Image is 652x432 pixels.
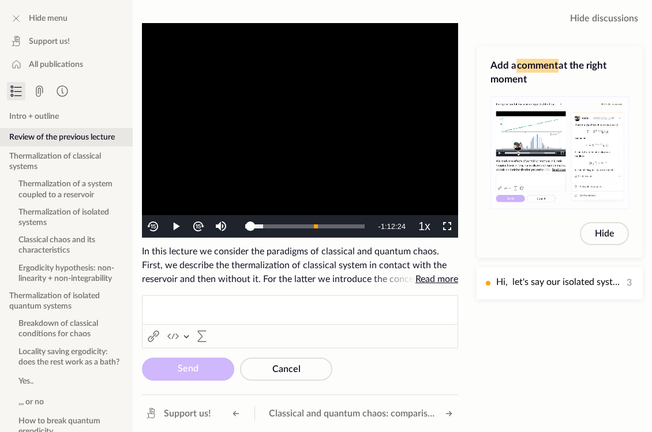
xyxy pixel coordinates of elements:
[245,224,365,228] div: Progress Bar
[570,12,638,25] span: Hide discussions
[29,59,83,70] span: All publications
[477,267,643,299] button: Hi, let's say our isolated system is a 1-d harmonic oscillator with total energy $\hbar w$ . We w...
[142,358,234,381] button: Send
[240,358,332,381] button: Cancel
[269,407,436,420] span: Classical and quantum chaos: comparison
[415,275,458,284] span: Read more
[496,275,622,290] p: Hi, let's say our isolated system is a 1-d harmonic oscillator with total energy $\hbar w$ . We w...
[142,245,458,286] span: In this lecture we consider the paradigms of classical and quantum chaos. First, we describe the ...
[140,404,215,423] a: Support us!
[381,222,406,231] span: 1:12:24
[29,13,68,24] span: Hide menu
[272,365,301,374] span: Cancel
[490,59,629,87] h3: Add a at the right moment
[580,222,629,245] button: Hide
[192,220,205,233] img: forth
[264,404,458,423] button: Classical and quantum chaos: comparison
[413,215,436,238] button: Playback Rate
[29,36,70,47] span: Support us!
[164,215,187,238] button: Play
[147,220,160,233] img: back
[209,215,232,238] button: Mute
[516,59,559,73] span: comment
[378,222,380,231] span: -
[164,407,211,420] span: Support us!
[436,215,458,238] button: Fullscreen
[142,23,458,238] div: Video Player
[178,364,198,373] span: Send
